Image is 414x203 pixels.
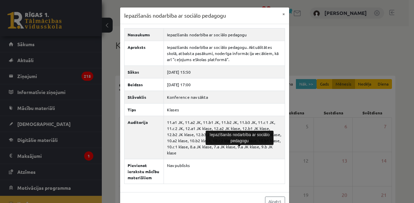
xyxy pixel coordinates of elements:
th: Stāvoklis [124,91,164,103]
td: Iepazīšanās nodarbība ar sociālo pedagogu [164,28,285,41]
th: Beidzas [124,78,164,91]
td: Klases [164,103,285,116]
th: Sākas [124,66,164,78]
th: Nosaukums [124,28,164,41]
td: [DATE] 17:00 [164,78,285,91]
td: Konference nav sākta [164,91,285,103]
h3: Iepazīšanās nodarbība ar sociālo pedagogu [124,12,226,20]
th: Pievienot ierakstu mācību materiāliem [124,159,164,184]
td: [DATE] 15:50 [164,66,285,78]
th: Tips [124,103,164,116]
td: 11.a1 JK, 11.a2 JK, 11.b1 JK, 11.b2 JK, 11.b3 JK, 11.c1 JK, 11.c2 JK, 12.a1 JK klase, 12.a2 JK kl... [164,116,285,159]
td: Iepazīšanās nodarbība ar sociālo pedagogu. Aktuālitātes skolā, atbalsta pasākumi, noderīga inform... [164,41,285,66]
th: Auditorija [124,116,164,159]
th: Apraksts [124,41,164,66]
button: × [278,7,289,20]
div: Iepazīšanās nodarbība ar sociālo pedagogu [206,131,274,145]
td: Nav publisks [164,159,285,184]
